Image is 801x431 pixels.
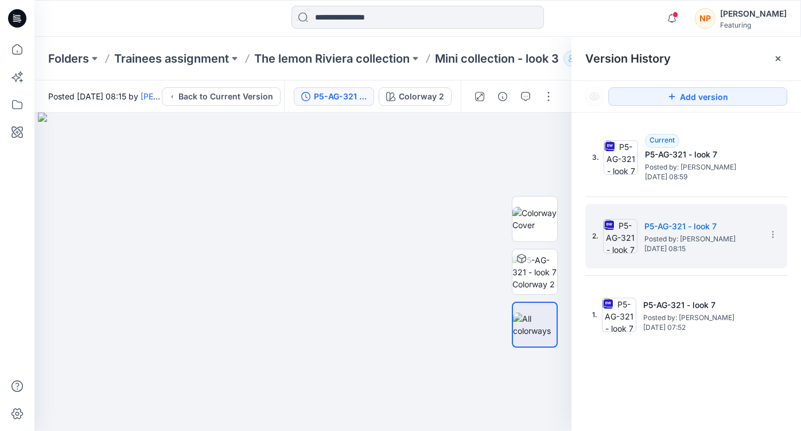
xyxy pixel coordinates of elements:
[650,136,675,144] span: Current
[592,310,597,320] span: 1.
[294,87,374,106] button: P5-AG-321 - look 7
[48,90,162,102] span: Posted [DATE] 08:15 by
[645,148,760,161] h5: P5-AG-321 - look 7
[512,254,557,290] img: P5-AG-321 - look 7 Colorway 2
[604,140,638,175] img: P5-AG-321 - look 7
[162,87,281,106] button: Back to Current Version
[720,7,787,21] div: [PERSON_NAME]
[645,161,760,173] span: Posted by: Nguyen Phuong
[608,87,787,106] button: Add version
[644,233,759,245] span: Posted by: Nguyen Phuong
[592,152,599,163] span: 3.
[48,51,89,67] a: Folders
[643,298,758,312] h5: P5-AG-321 - look 7
[695,8,716,29] div: NP
[773,54,783,63] button: Close
[585,52,671,66] span: Version History
[114,51,229,67] a: Trainees assignment
[644,220,759,233] h5: P5-AG-321 - look 7
[720,21,787,29] div: Featuring
[643,312,758,324] span: Posted by: Nguyen Phuong
[592,231,598,241] span: 2.
[399,90,444,103] div: Colorway 2
[644,245,759,253] span: [DATE] 08:15
[512,207,557,231] img: Colorway Cover
[513,313,557,337] img: All colorways
[254,51,410,67] a: The lemon Riviera collection
[603,219,637,253] img: P5-AG-321 - look 7
[645,173,760,181] span: [DATE] 08:59
[563,51,597,67] button: 4
[435,51,559,67] p: Mini collection - look 3
[602,298,636,332] img: P5-AG-321 - look 7
[141,91,207,101] a: [PERSON_NAME]
[314,90,367,103] div: P5-AG-321 - look 7
[493,87,512,106] button: Details
[379,87,452,106] button: Colorway 2
[643,324,758,332] span: [DATE] 07:52
[585,87,604,106] button: Show Hidden Versions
